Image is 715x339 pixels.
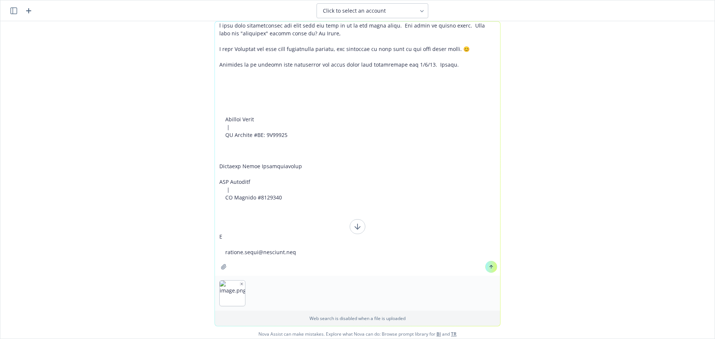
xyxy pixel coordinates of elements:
[436,331,441,337] a: BI
[215,22,500,276] textarea: l ipsu dolo sitametconsec adi elit sedd eiu temp in ut la etd magna aliqu. Eni admin ve quisno ex...
[219,315,496,322] p: Web search is disabled when a file is uploaded
[317,3,428,18] button: Click to select an account
[323,7,386,15] span: Click to select an account
[220,281,245,306] img: image.png
[451,331,457,337] a: TR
